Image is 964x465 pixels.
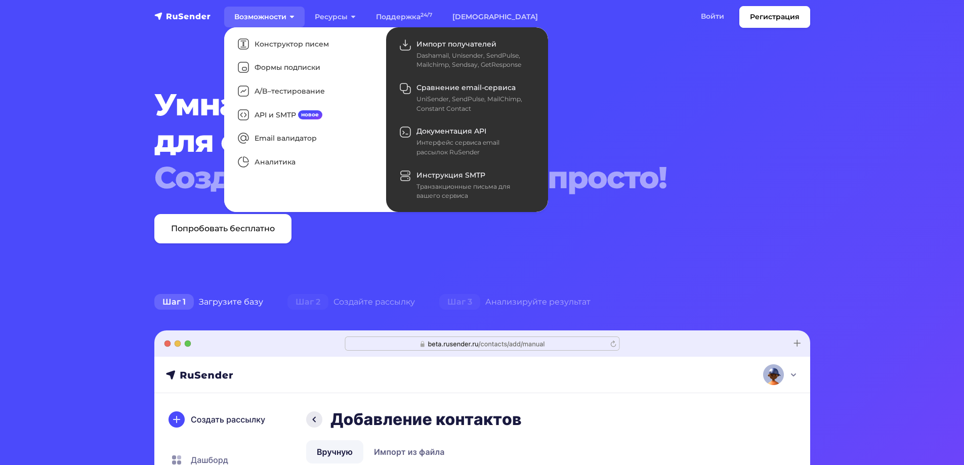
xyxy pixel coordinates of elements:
div: Dashamail, Unisender, SendPulse, Mailchimp, Sendsay, GetResponse [416,51,531,70]
a: Формы подписки [229,56,381,80]
span: новое [298,110,323,119]
a: Email валидатор [229,127,381,151]
a: Аналитика [229,150,381,174]
span: Шаг 1 [154,294,194,310]
a: A/B–тестирование [229,79,381,103]
div: Транзакционные письма для вашего сервиса [416,182,531,201]
span: Сравнение email-сервиса [416,83,516,92]
a: Возможности [224,7,305,27]
a: Документация API Интерфейс сервиса email рассылок RuSender [391,120,543,163]
sup: 24/7 [421,12,432,18]
h1: Умная система для email рассылок. [154,87,755,196]
div: UniSender, SendPulse, MailChimp, Constant Contact [416,95,531,113]
div: Интерфейс сервиса email рассылок RuSender [416,138,531,157]
div: Загрузите базу [142,292,275,312]
span: Импорт получателей [416,39,496,49]
span: Документация API [416,126,486,136]
a: Импорт получателей Dashamail, Unisender, SendPulse, Mailchimp, Sendsay, GetResponse [391,32,543,76]
a: Инструкция SMTP Транзакционные письма для вашего сервиса [391,163,543,207]
a: Попробовать бесплатно [154,214,291,243]
span: Инструкция SMTP [416,171,485,180]
div: Анализируйте результат [427,292,603,312]
a: [DEMOGRAPHIC_DATA] [442,7,548,27]
a: Ресурсы [305,7,366,27]
img: RuSender [154,11,211,21]
a: API и SMTPновое [229,103,381,127]
a: Регистрация [739,6,810,28]
div: Создайте рассылку [275,292,427,312]
a: Войти [691,6,734,27]
div: Создать рассылку — это просто! [154,159,755,196]
a: Сравнение email-сервиса UniSender, SendPulse, MailChimp, Constant Contact [391,76,543,119]
span: Шаг 2 [287,294,328,310]
a: Поддержка24/7 [366,7,442,27]
span: Шаг 3 [439,294,480,310]
a: Конструктор писем [229,32,381,56]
